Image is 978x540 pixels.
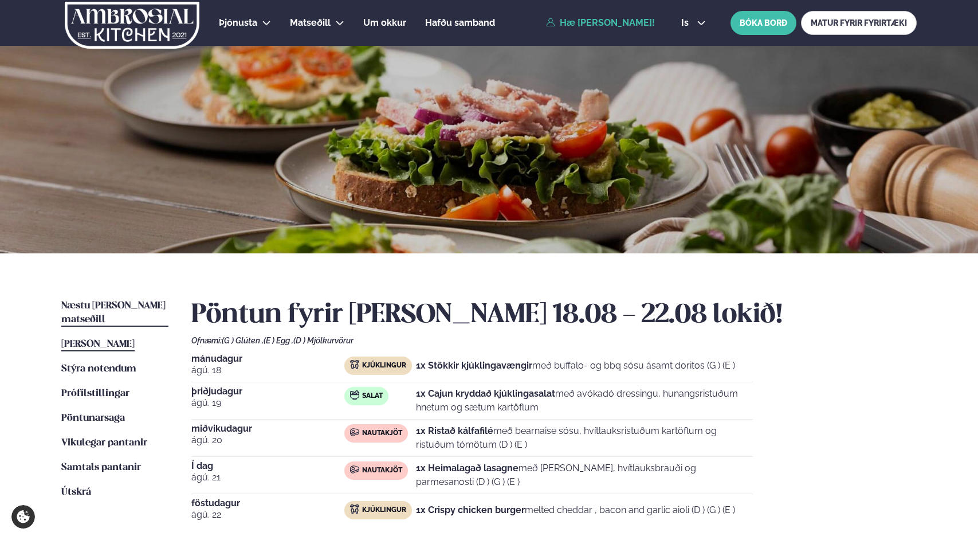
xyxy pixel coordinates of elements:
span: Salat [362,392,383,401]
a: Samtals pantanir [61,461,141,475]
span: Nautakjöt [362,466,402,475]
a: Stýra notendum [61,362,136,376]
a: [PERSON_NAME] [61,338,135,351]
span: Stýra notendum [61,364,136,374]
img: chicken.svg [350,504,359,514]
div: Ofnæmi: [191,336,917,345]
img: logo [64,2,201,49]
span: (E ) Egg , [264,336,293,345]
p: með bearnaise sósu, hvítlauksristuðum kartöflum og ristuðum tómötum (D ) (E ) [416,424,753,452]
span: Prófílstillingar [61,389,129,398]
span: mánudagur [191,354,344,363]
img: chicken.svg [350,360,359,369]
span: Þjónusta [219,17,257,28]
span: Kjúklingur [362,506,406,515]
span: Pöntunarsaga [61,413,125,423]
a: MATUR FYRIR FYRIRTÆKI [801,11,917,35]
span: Hafðu samband [425,17,495,28]
p: með [PERSON_NAME], hvítlauksbrauði og parmesanosti (D ) (G ) (E ) [416,461,753,489]
a: Næstu [PERSON_NAME] matseðill [61,299,168,327]
a: Um okkur [363,16,406,30]
img: beef.svg [350,428,359,437]
a: Útskrá [61,486,91,499]
span: Kjúklingur [362,361,406,370]
span: Nautakjöt [362,429,402,438]
a: Hafðu samband [425,16,495,30]
span: (D ) Mjólkurvörur [293,336,354,345]
a: Prófílstillingar [61,387,129,401]
span: Í dag [191,461,344,471]
span: Útskrá [61,487,91,497]
strong: 1x Heimalagað lasagne [416,463,519,474]
span: ágú. 18 [191,363,344,377]
strong: 1x Crispy chicken burger [416,504,525,515]
strong: 1x Ristað kálfafilé [416,425,493,436]
strong: 1x Stökkir kjúklingavængir [416,360,532,371]
span: föstudagur [191,499,344,508]
strong: 1x Cajun kryddað kjúklingasalat [416,388,555,399]
span: ágú. 19 [191,396,344,410]
a: Matseðill [290,16,331,30]
a: Vikulegar pantanir [61,436,147,450]
span: is [681,18,692,28]
a: Hæ [PERSON_NAME]! [546,18,655,28]
span: Samtals pantanir [61,463,141,472]
span: Matseðill [290,17,331,28]
h2: Pöntun fyrir [PERSON_NAME] 18.08 - 22.08 lokið! [191,299,917,331]
button: is [672,18,715,28]
span: ágú. 21 [191,471,344,484]
button: BÓKA BORÐ [730,11,796,35]
span: Næstu [PERSON_NAME] matseðill [61,301,166,324]
span: ágú. 20 [191,433,344,447]
span: Um okkur [363,17,406,28]
a: Pöntunarsaga [61,412,125,425]
img: beef.svg [350,465,359,474]
span: ágú. 22 [191,508,344,522]
span: (G ) Glúten , [222,336,264,345]
a: Þjónusta [219,16,257,30]
span: Vikulegar pantanir [61,438,147,448]
p: með avókadó dressingu, hunangsristuðum hnetum og sætum kartöflum [416,387,753,414]
span: miðvikudagur [191,424,344,433]
span: þriðjudagur [191,387,344,396]
img: salad.svg [350,390,359,400]
p: með buffalo- og bbq sósu ásamt doritos (G ) (E ) [416,359,735,373]
span: [PERSON_NAME] [61,339,135,349]
p: melted cheddar , bacon and garlic aioli (D ) (G ) (E ) [416,503,735,517]
a: Cookie settings [11,505,35,529]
